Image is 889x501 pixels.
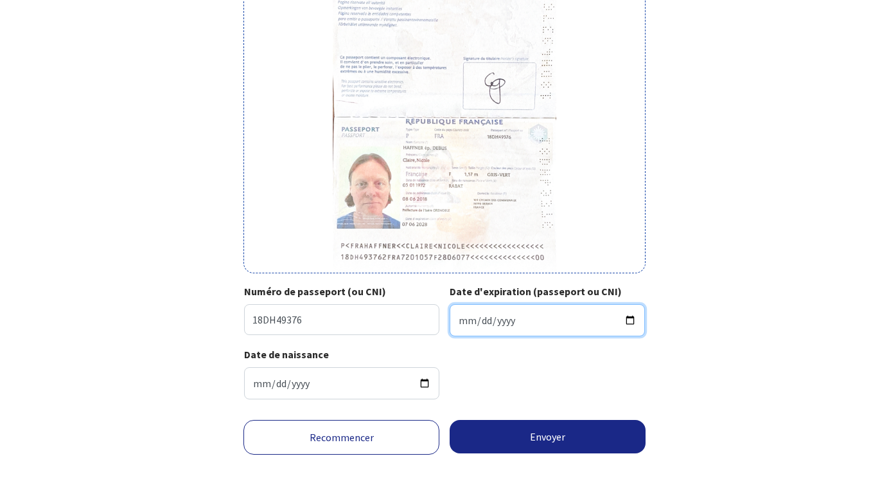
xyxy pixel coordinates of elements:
[450,420,646,453] button: Envoyer
[243,420,439,455] a: Recommencer
[244,348,329,361] strong: Date de naissance
[450,285,622,298] strong: Date d'expiration (passeport ou CNI)
[244,285,386,298] strong: Numéro de passeport (ou CNI)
